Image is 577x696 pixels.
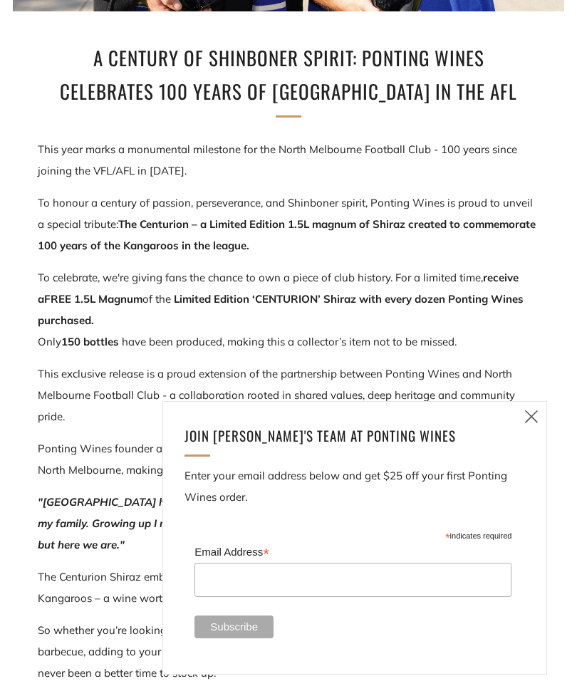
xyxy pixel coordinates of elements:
[194,616,274,638] input: Subscribe
[142,292,171,306] span: of the
[194,528,511,541] div: indicates required
[38,495,537,551] em: "[GEOGRAPHIC_DATA] has been a huge part of my life. The club means so much to me and also to my f...
[53,41,524,109] h1: A Century of Shinboner Spirit: Ponting Wines Celebrates 100 Years of [GEOGRAPHIC_DATA] in the AFL
[38,271,519,306] strong: receive a
[38,442,538,477] span: Ponting Wines founder and cricket legend [PERSON_NAME] has long been a passionate supporter of No...
[38,217,536,252] strong: The Centurion – a Limited Edition 1.5L magnum of Shiraz created to commemorate 100 years of the K...
[194,541,511,561] label: Email Address
[174,292,255,306] strong: Limited Edition ‘
[61,335,119,348] strong: 150 bottles
[38,623,528,680] span: So whether you’re looking for the perfect gift for a [PERSON_NAME] fan, hosting a match day barbe...
[184,465,525,508] p: Enter your email address below and get $25 off your first Ponting Wines order.
[38,196,533,231] span: To honour a century of passion, perseverance, and Shinboner spirit, Ponting Wines is proud to unv...
[38,570,499,605] span: The Centurion Shiraz embodies the same bold character, balance, and strength that define the Kang...
[38,142,517,177] span: This year marks a monumental milestone for the North Melbourne Football Club - 100 years since jo...
[38,271,519,306] span: To celebrate, we're giving fans the chance to own a piece of club history. For a limited time,
[38,335,61,348] span: Only
[38,292,524,327] strong: CENTURION’ Shiraz with every dozen Ponting Wines purchased.
[44,292,142,306] strong: FREE 1.5L Magnum
[184,423,508,447] h4: Join [PERSON_NAME]'s team at ponting Wines
[38,367,515,423] span: This exclusive release is a proud extension of the partnership between Ponting Wines and North Me...
[119,335,457,348] span: have been produced, making this a collector’s item not to be missed.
